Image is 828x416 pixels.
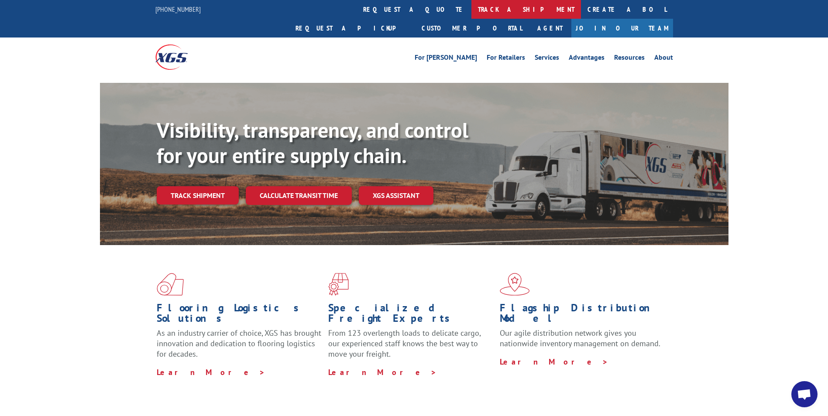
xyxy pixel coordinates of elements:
[654,54,673,64] a: About
[415,19,529,38] a: Customer Portal
[487,54,525,64] a: For Retailers
[529,19,571,38] a: Agent
[328,303,493,328] h1: Specialized Freight Experts
[246,186,352,205] a: Calculate transit time
[328,328,493,367] p: From 123 overlength loads to delicate cargo, our experienced staff knows the best way to move you...
[157,328,321,359] span: As an industry carrier of choice, XGS has brought innovation and dedication to flooring logistics...
[157,367,265,377] a: Learn More >
[157,186,239,205] a: Track shipment
[571,19,673,38] a: Join Our Team
[155,5,201,14] a: [PHONE_NUMBER]
[359,186,433,205] a: XGS ASSISTANT
[157,116,468,169] b: Visibility, transparency, and control for your entire supply chain.
[791,381,818,407] a: Open chat
[500,273,530,296] img: xgs-icon-flagship-distribution-model-red
[500,303,665,328] h1: Flagship Distribution Model
[328,367,437,377] a: Learn More >
[328,273,349,296] img: xgs-icon-focused-on-flooring-red
[569,54,605,64] a: Advantages
[289,19,415,38] a: Request a pickup
[500,328,660,348] span: Our agile distribution network gives you nationwide inventory management on demand.
[535,54,559,64] a: Services
[157,303,322,328] h1: Flooring Logistics Solutions
[415,54,477,64] a: For [PERSON_NAME]
[157,273,184,296] img: xgs-icon-total-supply-chain-intelligence-red
[614,54,645,64] a: Resources
[500,357,608,367] a: Learn More >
